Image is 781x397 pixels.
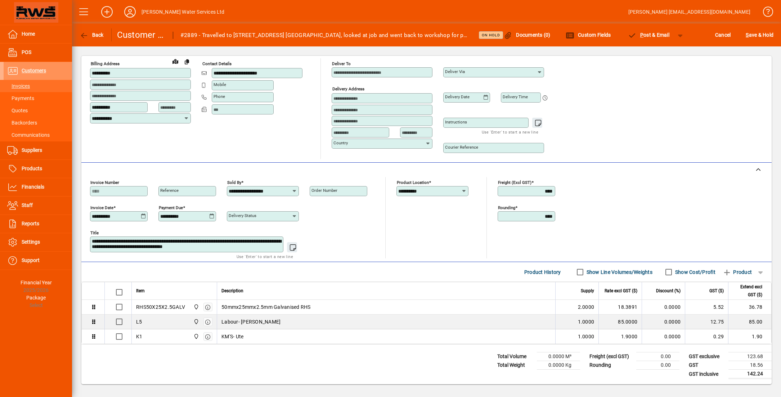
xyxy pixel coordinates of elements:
[642,329,685,344] td: 0.0000
[445,69,465,74] mat-label: Deliver via
[578,303,594,311] span: 2.0000
[564,28,613,41] button: Custom Fields
[498,205,515,210] mat-label: Rounding
[4,80,72,92] a: Invoices
[504,32,551,38] span: Documents (0)
[117,29,166,41] div: Customer Invoice
[397,180,429,185] mat-label: Product location
[674,269,715,276] label: Show Cost/Profit
[7,95,34,101] span: Payments
[4,178,72,196] a: Financials
[605,287,637,295] span: Rate excl GST ($)
[118,5,142,18] button: Profile
[746,29,773,41] span: ave & Hold
[136,287,145,295] span: Item
[719,266,755,279] button: Product
[537,361,580,370] td: 0.0000 Kg
[4,25,72,43] a: Home
[78,28,106,41] button: Back
[728,370,772,379] td: 142.24
[685,370,728,379] td: GST inclusive
[578,333,594,340] span: 1.0000
[136,333,143,340] div: K1
[22,166,42,171] span: Products
[713,28,733,41] button: Cancel
[728,329,771,344] td: 1.90
[4,233,72,251] a: Settings
[26,295,46,301] span: Package
[221,303,311,311] span: 50mmx25mmx2.5mm Galvanised RHS
[159,205,183,210] mat-label: Payment due
[524,266,561,278] span: Product History
[4,117,72,129] a: Backorders
[685,329,728,344] td: 0.29
[214,82,226,87] mat-label: Mobile
[95,5,118,18] button: Add
[136,303,185,311] div: RHS50X25X2.5GALV
[229,213,256,218] mat-label: Delivery status
[685,352,728,361] td: GST exclusive
[728,352,772,361] td: 123.68
[445,119,467,125] mat-label: Instructions
[221,333,243,340] span: KM'S- Ute
[723,266,752,278] span: Product
[7,120,37,126] span: Backorders
[4,215,72,233] a: Reports
[578,318,594,325] span: 1.0000
[7,132,50,138] span: Communications
[311,188,337,193] mat-label: Order number
[332,61,351,66] mat-label: Deliver To
[603,303,637,311] div: 18.3891
[22,202,33,208] span: Staff
[4,197,72,215] a: Staff
[333,140,348,145] mat-label: Country
[728,300,771,315] td: 36.78
[603,318,637,325] div: 85.0000
[22,184,44,190] span: Financials
[4,141,72,159] a: Suppliers
[498,180,531,185] mat-label: Freight (excl GST)
[685,315,728,329] td: 12.75
[494,352,537,361] td: Total Volume
[227,180,241,185] mat-label: Sold by
[586,352,636,361] td: Freight (excl GST)
[585,269,652,276] label: Show Line Volumes/Weights
[22,221,39,226] span: Reports
[7,83,30,89] span: Invoices
[603,333,637,340] div: 1.9000
[445,94,470,99] mat-label: Delivery date
[4,252,72,270] a: Support
[715,29,731,41] span: Cancel
[237,252,293,261] mat-hint: Use 'Enter' to start a new line
[7,108,28,113] span: Quotes
[685,300,728,315] td: 5.52
[4,129,72,141] a: Communications
[642,300,685,315] td: 0.0000
[636,352,679,361] td: 0.00
[4,104,72,117] a: Quotes
[482,33,500,37] span: On hold
[180,30,470,41] div: #2889 - Travelled to [STREET_ADDRESS] [GEOGRAPHIC_DATA], looked at job and went back to workshop ...
[214,94,225,99] mat-label: Phone
[90,180,119,185] mat-label: Invoice number
[586,361,636,370] td: Rounding
[22,257,40,263] span: Support
[728,315,771,329] td: 85.00
[744,28,775,41] button: Save & Hold
[581,287,594,295] span: Supply
[566,32,611,38] span: Custom Fields
[537,352,580,361] td: 0.0000 M³
[22,147,42,153] span: Suppliers
[181,56,193,67] button: Copy to Delivery address
[22,239,40,245] span: Settings
[624,28,673,41] button: Post & Email
[640,32,643,38] span: P
[170,55,181,67] a: View on map
[502,28,552,41] button: Documents (0)
[482,128,538,136] mat-hint: Use 'Enter' to start a new line
[90,205,113,210] mat-label: Invoice date
[192,303,200,311] span: Otorohanga
[628,32,669,38] span: ost & Email
[445,145,478,150] mat-label: Courier Reference
[22,31,35,37] span: Home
